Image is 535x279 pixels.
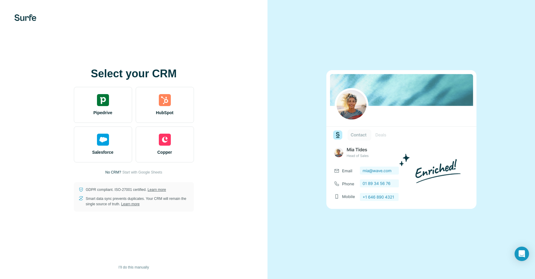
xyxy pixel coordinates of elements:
[97,134,109,146] img: salesforce's logo
[156,110,173,116] span: HubSpot
[159,94,171,106] img: hubspot's logo
[515,247,529,261] div: Open Intercom Messenger
[105,170,121,175] p: No CRM?
[86,187,166,192] p: GDPR compliant. ISO-27001 certified.
[121,202,140,206] a: Learn more
[148,188,166,192] a: Learn more
[326,70,476,209] img: none image
[157,149,172,155] span: Copper
[86,196,189,207] p: Smart data sync prevents duplicates. Your CRM will remain the single source of truth.
[119,265,149,270] span: I’ll do this manually
[114,263,153,272] button: I’ll do this manually
[122,170,162,175] button: Start with Google Sheets
[159,134,171,146] img: copper's logo
[14,14,36,21] img: Surfe's logo
[92,149,113,155] span: Salesforce
[74,68,194,80] h1: Select your CRM
[93,110,112,116] span: Pipedrive
[97,94,109,106] img: pipedrive's logo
